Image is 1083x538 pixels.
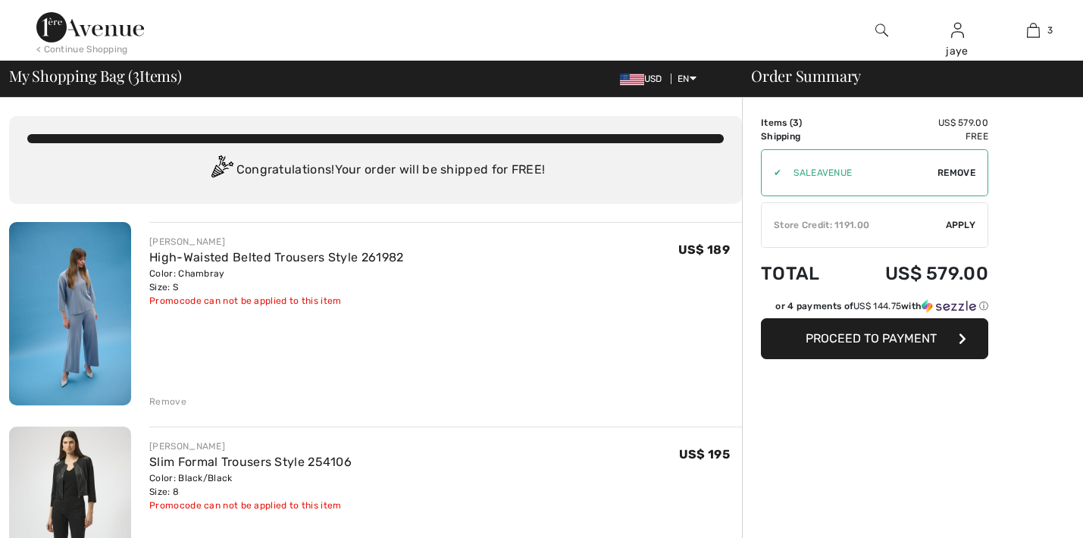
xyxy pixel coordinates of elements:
div: Store Credit: 1191.00 [762,218,946,232]
div: or 4 payments of with [775,299,988,313]
div: Congratulations! Your order will be shipped for FREE! [27,155,724,186]
a: High-Waisted Belted Trousers Style 261982 [149,250,403,264]
span: 3 [1047,23,1053,37]
span: 3 [793,117,799,128]
div: [PERSON_NAME] [149,235,403,249]
a: 3 [996,21,1070,39]
div: or 4 payments ofUS$ 144.75withSezzle Click to learn more about Sezzle [761,299,988,318]
div: < Continue Shopping [36,42,128,56]
img: My Info [951,21,964,39]
td: Shipping [761,130,844,143]
div: Remove [149,395,186,408]
input: Promo code [781,150,937,195]
div: jaye [920,43,994,59]
span: 3 [133,64,139,84]
a: Sign In [951,23,964,37]
td: Free [844,130,988,143]
div: Promocode can not be applied to this item [149,499,352,512]
img: US Dollar [620,74,644,86]
span: US$ 195 [679,447,730,461]
div: Promocode can not be applied to this item [149,294,403,308]
td: Total [761,248,844,299]
div: Order Summary [733,68,1074,83]
div: Color: Chambray Size: S [149,267,403,294]
td: US$ 579.00 [844,116,988,130]
span: My Shopping Bag ( Items) [9,68,182,83]
a: Slim Formal Trousers Style 254106 [149,455,352,469]
img: 1ère Avenue [36,12,144,42]
span: Remove [937,166,975,180]
span: USD [620,74,668,84]
td: US$ 579.00 [844,248,988,299]
td: Items ( ) [761,116,844,130]
img: search the website [875,21,888,39]
img: Congratulation2.svg [206,155,236,186]
div: Color: Black/Black Size: 8 [149,471,352,499]
span: EN [678,74,696,84]
span: US$ 189 [678,242,730,257]
img: Sezzle [922,299,976,313]
span: Apply [946,218,976,232]
span: Proceed to Payment [806,331,937,346]
span: US$ 144.75 [853,301,901,311]
button: Proceed to Payment [761,318,988,359]
div: [PERSON_NAME] [149,439,352,453]
img: My Bag [1027,21,1040,39]
img: High-Waisted Belted Trousers Style 261982 [9,222,131,405]
div: ✔ [762,166,781,180]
